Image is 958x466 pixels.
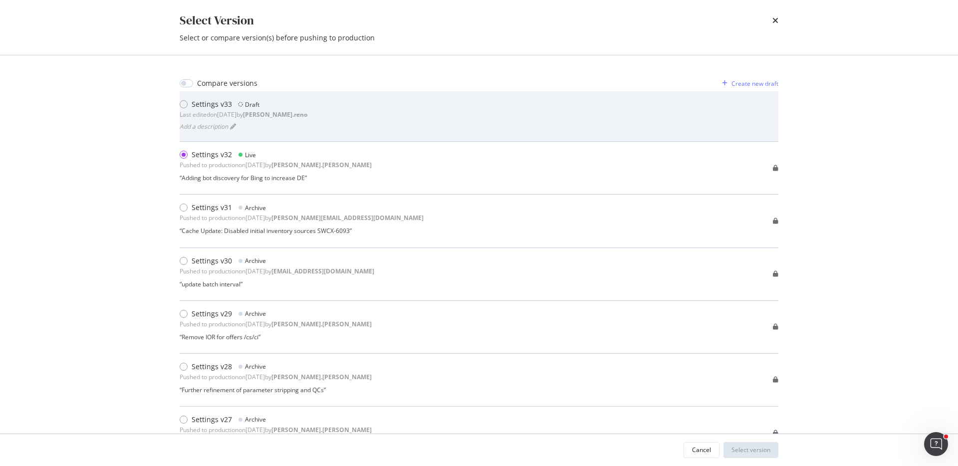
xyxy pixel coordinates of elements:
b: [PERSON_NAME][EMAIL_ADDRESS][DOMAIN_NAME] [271,214,424,222]
b: [PERSON_NAME].[PERSON_NAME] [271,373,372,381]
b: [PERSON_NAME].reno [243,110,307,119]
div: Pushed to production on [DATE] by [180,320,372,328]
div: Archive [245,256,266,265]
div: “ update batch interval ” [180,280,374,288]
button: Create new draft [718,75,778,91]
div: Archive [245,362,266,371]
div: Pushed to production on [DATE] by [180,161,372,169]
div: Last edited on [DATE] by [180,110,307,119]
div: Archive [245,309,266,318]
div: Select version [731,446,770,454]
div: Draft [245,100,259,109]
div: “ Cache Update: Disabled initial inventory sources SWCX-6093 ” [180,227,424,235]
div: Settings v32 [192,150,232,160]
span: Add a description [180,122,228,131]
div: times [772,12,778,29]
div: Pushed to production on [DATE] by [180,426,372,434]
div: Settings v27 [192,415,232,425]
div: Select Version [180,12,254,29]
div: Pushed to production on [DATE] by [180,267,374,275]
b: [PERSON_NAME].[PERSON_NAME] [271,161,372,169]
b: [EMAIL_ADDRESS][DOMAIN_NAME] [271,267,374,275]
div: “ Remove IOR for offers /cs/ci ” [180,333,372,341]
div: Select or compare version(s) before pushing to production [180,33,778,43]
button: Cancel [684,442,719,458]
button: Select version [723,442,778,458]
div: Settings v29 [192,309,232,319]
div: “ Adding bot discovery for Bing to increase DE ” [180,174,372,182]
b: [PERSON_NAME].[PERSON_NAME] [271,426,372,434]
div: Archive [245,415,266,424]
div: Live [245,151,256,159]
div: “ Further refinement of parameter stripping and QCs ” [180,386,372,394]
b: [PERSON_NAME].[PERSON_NAME] [271,320,372,328]
div: Archive [245,204,266,212]
div: Pushed to production on [DATE] by [180,214,424,222]
iframe: Intercom live chat [924,432,948,456]
div: Cancel [692,446,711,454]
div: Create new draft [731,79,778,88]
div: Pushed to production on [DATE] by [180,373,372,381]
div: Settings v30 [192,256,232,266]
div: Compare versions [197,78,257,88]
div: Settings v31 [192,203,232,213]
div: Settings v28 [192,362,232,372]
div: Settings v33 [192,99,232,109]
